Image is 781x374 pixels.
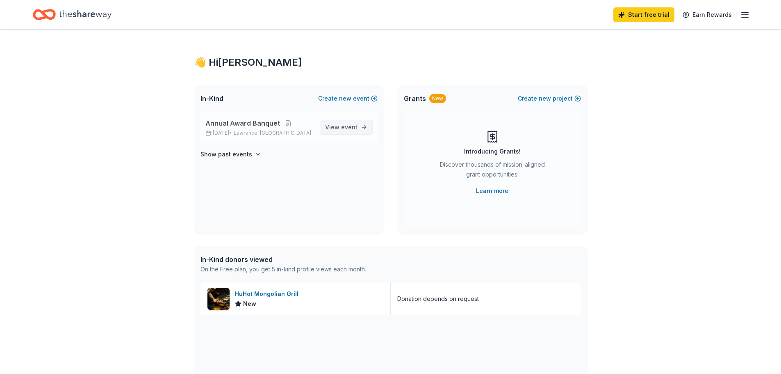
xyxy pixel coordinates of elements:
[464,147,521,156] div: Introducing Grants!
[404,94,426,103] span: Grants
[678,7,737,22] a: Earn Rewards
[200,149,252,159] h4: Show past events
[539,94,551,103] span: new
[341,124,357,131] span: event
[200,264,366,274] div: On the Free plan, you get 5 in-kind profile views each month.
[397,294,479,304] div: Donation depends on request
[325,122,357,132] span: View
[437,160,548,183] div: Discover thousands of mission-aligned grant opportunities.
[518,94,581,103] button: Createnewproject
[318,94,378,103] button: Createnewevent
[235,289,302,299] div: HuHot Mongolian Grill
[205,130,313,136] p: [DATE] •
[320,120,373,135] a: View event
[205,118,280,128] span: Annual Award Banquet
[234,130,311,136] span: Lawrence, [GEOGRAPHIC_DATA]
[243,299,256,309] span: New
[200,255,366,264] div: In-Kind donors viewed
[476,186,508,196] a: Learn more
[33,5,112,24] a: Home
[194,56,587,69] div: 👋 Hi [PERSON_NAME]
[613,7,674,22] a: Start free trial
[207,288,230,310] img: Image for HuHot Mongolian Grill
[200,149,261,159] button: Show past events
[200,94,223,103] span: In-Kind
[429,94,446,103] div: New
[339,94,351,103] span: new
